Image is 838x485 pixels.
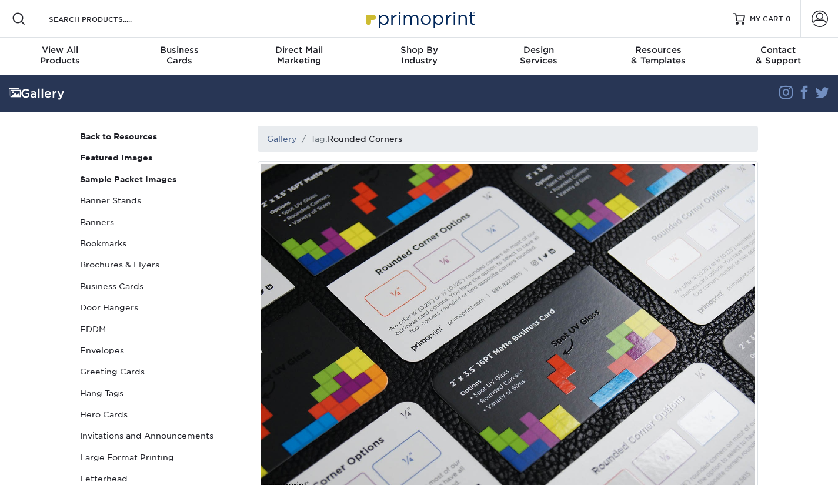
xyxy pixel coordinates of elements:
li: Tag: [297,133,402,145]
a: EDDM [75,319,234,340]
div: & Templates [599,45,719,66]
div: Cards [120,45,240,66]
a: Brochures & Flyers [75,254,234,275]
span: Direct Mail [239,45,359,55]
a: Back to Resources [75,126,234,147]
div: Services [479,45,599,66]
span: Shop By [359,45,479,55]
span: Design [479,45,599,55]
a: Envelopes [75,340,234,361]
strong: Sample Packet Images [80,175,176,184]
a: Featured Images [75,147,234,168]
span: MY CART [750,14,783,24]
a: Sample Packet Images [75,169,234,190]
a: DesignServices [479,38,599,75]
span: Contact [718,45,838,55]
a: Invitations and Announcements [75,425,234,446]
div: & Support [718,45,838,66]
a: Greeting Cards [75,361,234,382]
a: Door Hangers [75,297,234,318]
a: BusinessCards [120,38,240,75]
span: Resources [599,45,719,55]
h1: Rounded Corners [328,134,402,143]
a: Business Cards [75,276,234,297]
a: Large Format Printing [75,447,234,468]
a: Contact& Support [718,38,838,75]
a: Resources& Templates [599,38,719,75]
div: Marketing [239,45,359,66]
a: Direct MailMarketing [239,38,359,75]
a: Banners [75,212,234,233]
span: Business [120,45,240,55]
strong: Featured Images [80,153,152,162]
a: Bookmarks [75,233,234,254]
a: Banner Stands [75,190,234,211]
a: Hero Cards [75,404,234,425]
a: Hang Tags [75,383,234,404]
a: Shop ByIndustry [359,38,479,75]
img: Primoprint [360,6,478,31]
a: Gallery [267,134,297,143]
div: Industry [359,45,479,66]
span: 0 [786,15,791,23]
input: SEARCH PRODUCTS..... [48,12,162,26]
